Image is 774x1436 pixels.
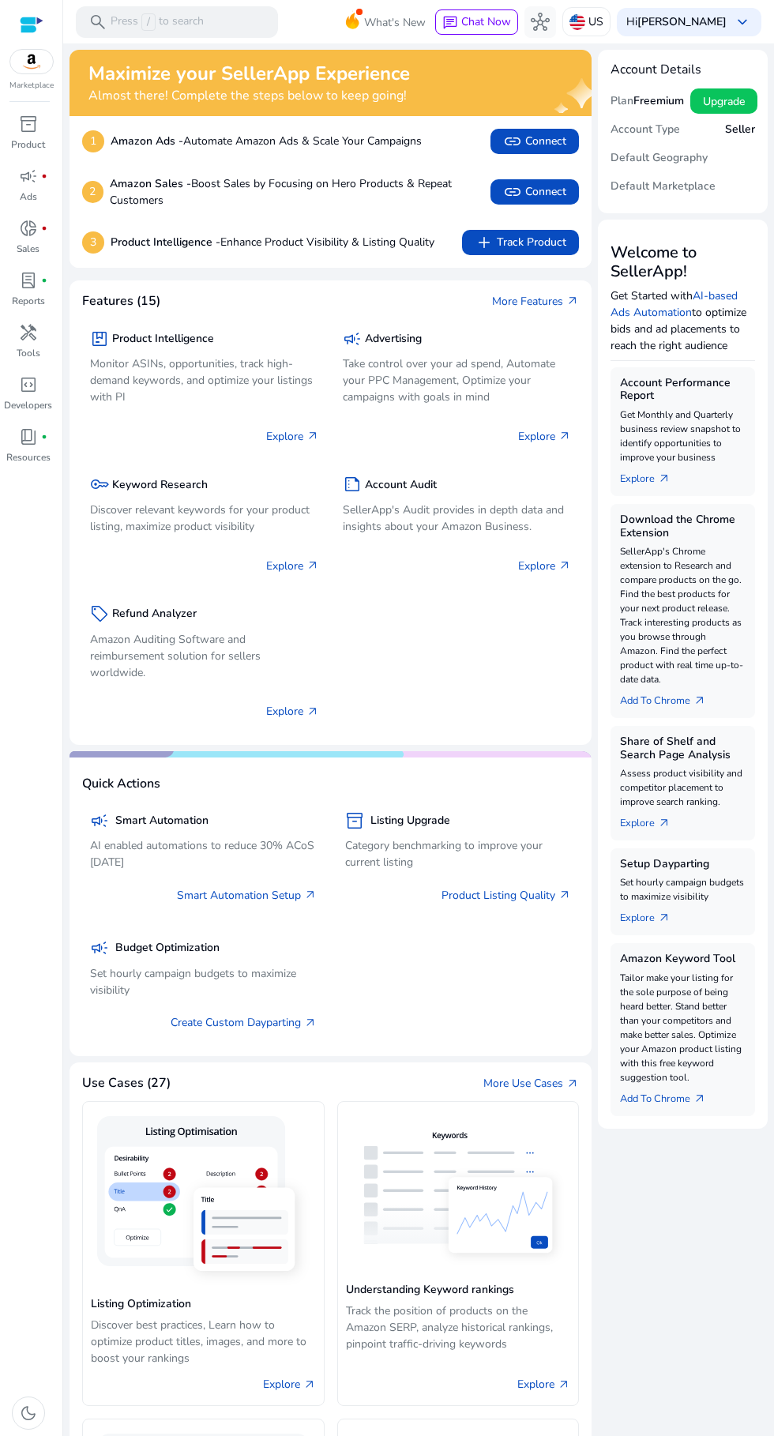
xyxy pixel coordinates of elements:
[41,277,47,284] span: fiber_manual_record
[343,502,572,535] p: SellerApp's Audit provides in depth data and insights about your Amazon Business.
[111,234,434,250] p: Enhance Product Visibility & Listing Quality
[637,14,727,29] b: [PERSON_NAME]
[620,686,719,709] a: Add To Chrome
[41,434,47,440] span: fiber_manual_record
[91,1110,316,1292] img: Listing Optimization
[620,1085,719,1107] a: Add To Chrome
[111,133,422,149] p: Automate Amazon Ads & Scale Your Campaigns
[693,1092,706,1105] span: arrow_outward
[343,475,362,494] span: summarize
[11,137,45,152] p: Product
[346,1117,571,1271] img: Understanding Keyword rankings
[91,1317,316,1366] p: Discover best practices, Learn how to optimize product titles, images, and more to boost your ran...
[345,811,364,830] span: inventory_2
[304,889,317,901] span: arrow_outward
[177,887,317,904] a: Smart Automation Setup
[306,559,319,572] span: arrow_outward
[620,464,683,487] a: Explorearrow_outward
[82,231,104,254] p: 3
[306,705,319,718] span: arrow_outward
[524,6,556,38] button: hub
[82,1076,171,1091] h4: Use Cases (27)
[461,14,511,29] span: Chat Now
[503,132,566,151] span: Connect
[41,225,47,231] span: fiber_manual_record
[111,133,183,148] b: Amazon Ads -
[733,13,752,32] span: keyboard_arrow_down
[558,559,571,572] span: arrow_outward
[531,13,550,32] span: hub
[115,942,220,955] h5: Budget Optimization
[88,13,107,32] span: search
[517,1376,570,1393] a: Explore
[611,62,755,77] h4: Account Details
[441,887,571,904] a: Product Listing Quality
[17,242,39,256] p: Sales
[90,938,109,957] span: campaign
[19,323,38,342] span: handyman
[112,479,208,492] h5: Keyword Research
[503,132,522,151] span: link
[19,115,38,133] span: inventory_2
[90,837,317,870] p: AI enabled automations to reduce 30% ACoS [DATE]
[620,544,746,686] p: SellerApp's Chrome extension to Research and compare products on the go. Find the best products f...
[141,13,156,31] span: /
[9,80,54,92] p: Marketplace
[483,1075,579,1092] a: More Use Casesarrow_outward
[620,735,746,762] h5: Share of Shelf and Search Page Analysis
[41,173,47,179] span: fiber_manual_record
[17,346,40,360] p: Tools
[475,233,566,252] span: Track Product
[306,430,319,442] span: arrow_outward
[82,294,160,309] h4: Features (15)
[518,428,571,445] p: Explore
[703,93,745,110] span: Upgrade
[343,329,362,348] span: campaign
[91,1298,316,1311] h5: Listing Optimization
[490,179,579,205] button: linkConnect
[110,176,191,191] b: Amazon Sales -
[611,180,716,194] h5: Default Marketplace
[365,479,437,492] h5: Account Audit
[364,9,426,36] span: What's New
[620,408,746,464] p: Get Monthly and Quarterly business review snapshot to identify opportunities to improve your busi...
[111,235,220,250] b: Product Intelligence -
[266,703,319,720] p: Explore
[633,95,684,108] h5: Freemium
[110,175,484,209] p: Boost Sales by Focusing on Hero Products & Repeat Customers
[19,375,38,394] span: code_blocks
[620,953,746,966] h5: Amazon Keyword Tool
[725,123,755,137] h5: Seller
[620,766,746,809] p: Assess product visibility and competitor placement to improve search ranking.
[620,858,746,871] h5: Setup Dayparting
[490,129,579,154] button: linkConnect
[90,329,109,348] span: package
[658,472,671,485] span: arrow_outward
[492,293,579,310] a: More Featuresarrow_outward
[365,333,422,346] h5: Advertising
[658,817,671,829] span: arrow_outward
[12,294,45,308] p: Reports
[90,604,109,623] span: sell
[370,814,450,828] h5: Listing Upgrade
[658,912,671,924] span: arrow_outward
[518,558,571,574] p: Explore
[611,288,755,354] p: Get Started with to optimize bids and ad placements to reach the right audience
[611,288,738,320] a: AI-based Ads Automation
[88,88,410,103] h4: Almost there! Complete the steps below to keep going!
[4,398,52,412] p: Developers
[304,1017,317,1029] span: arrow_outward
[263,1376,316,1393] a: Explore
[6,450,51,464] p: Resources
[343,355,572,405] p: Take control over your ad spend, Automate your PPC Management, Optimize your campaigns with goals...
[620,513,746,540] h5: Download the Chrome Extension
[620,809,683,831] a: Explorearrow_outward
[588,8,603,36] p: US
[90,475,109,494] span: key
[503,182,566,201] span: Connect
[346,1284,571,1297] h5: Understanding Keyword rankings
[435,9,518,35] button: chatChat Now
[569,14,585,30] img: us.svg
[19,1404,38,1423] span: dark_mode
[611,123,680,137] h5: Account Type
